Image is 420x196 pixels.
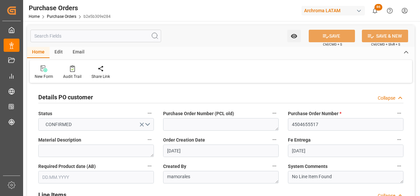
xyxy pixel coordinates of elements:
div: New Form [35,74,53,80]
button: Purchase Order Number (PCL old) [270,109,279,117]
span: Ctrl/CMD + S [323,42,342,47]
a: Home [29,14,40,19]
span: Material Description [38,137,81,144]
button: Help Center [382,3,397,18]
span: Created By [163,163,186,170]
span: 86 [374,4,382,11]
button: show 86 new notifications [367,3,382,18]
button: Material Description [145,135,154,144]
span: CONFIRMED [42,121,75,128]
textarea: No Line Item Found [288,171,403,183]
div: Email [68,47,89,58]
div: Audit Trail [63,74,82,80]
button: open menu [38,118,154,131]
textarea: mamorales [163,171,279,183]
span: Status [38,110,52,117]
button: Archroma LATAM [301,4,367,17]
span: Ctrl/CMD + Shift + S [371,42,400,47]
button: SAVE & NEW [362,30,408,42]
div: Collapse [378,95,395,102]
button: SAVE [309,30,355,42]
button: Order Creation Date [270,135,279,144]
a: Purchase Orders [47,14,76,19]
span: System Comments [288,163,328,170]
input: DD.MM.YYYY [38,171,154,183]
input: DD.MM.YYYY [288,145,403,157]
div: Share Link [91,74,110,80]
input: DD.MM.YYYY [163,145,279,157]
button: System Comments [395,162,403,170]
span: Required Product date (AB) [38,163,96,170]
span: Purchase Order Number [288,110,341,117]
button: Created By [270,162,279,170]
span: Fe Entrega [288,137,311,144]
span: Order Creation Date [163,137,205,144]
button: open menu [287,30,301,42]
input: Search Fields [30,30,161,42]
div: Edit [50,47,68,58]
button: Required Product date (AB) [145,162,154,170]
h2: Details PO customer [38,93,93,102]
button: Fe Entrega [395,135,403,144]
div: Archroma LATAM [301,6,365,16]
span: Purchase Order Number (PCL old) [163,110,234,117]
div: Home [27,47,50,58]
button: Purchase Order Number * [395,109,403,117]
div: Purchase Orders [29,3,111,13]
button: Status [145,109,154,117]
